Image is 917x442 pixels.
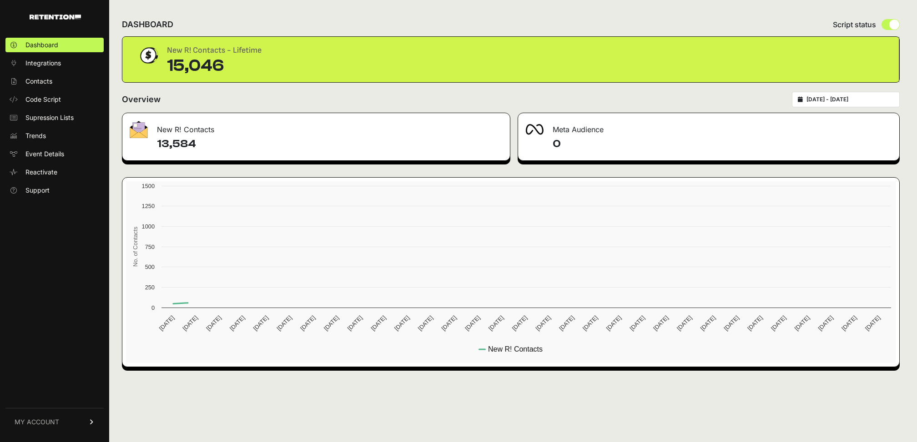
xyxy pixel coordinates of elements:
[299,314,317,332] text: [DATE]
[25,149,64,159] span: Event Details
[122,113,510,140] div: New R! Contacts
[181,314,199,332] text: [DATE]
[5,129,104,143] a: Trends
[793,314,811,332] text: [DATE]
[5,56,104,70] a: Integrations
[142,223,155,230] text: 1000
[142,183,155,189] text: 1500
[205,314,222,332] text: [DATE]
[137,44,160,67] img: dollar-coin-05c43ed7efb7bc0c12610022525b4bbbb207c7efeef5aecc26f025e68dcafac9.png
[816,314,834,332] text: [DATE]
[417,314,434,332] text: [DATE]
[864,314,882,332] text: [DATE]
[151,304,155,311] text: 0
[25,113,74,122] span: Supression Lists
[534,314,552,332] text: [DATE]
[228,314,246,332] text: [DATE]
[158,314,176,332] text: [DATE]
[25,59,61,68] span: Integrations
[5,92,104,107] a: Code Script
[605,314,623,332] text: [DATE]
[525,124,544,135] img: fa-meta-2f981b61bb99beabf952f7030308934f19ce035c18b003e963880cc3fabeebb7.png
[167,57,262,75] div: 15,046
[746,314,764,332] text: [DATE]
[723,314,741,332] text: [DATE]
[25,168,57,177] span: Reactivate
[167,44,262,57] div: New R! Contacts - Lifetime
[122,18,173,31] h2: DASHBOARD
[652,314,670,332] text: [DATE]
[130,121,148,138] img: fa-envelope-19ae18322b30453b285274b1b8af3d052b27d846a4fbe8435d1a52b978f639a2.png
[142,203,155,209] text: 1250
[5,408,104,436] a: MY ACCOUNT
[464,314,481,332] text: [DATE]
[25,95,61,104] span: Code Script
[157,137,503,151] h4: 13,584
[518,113,899,140] div: Meta Audience
[393,314,411,332] text: [DATE]
[145,263,155,270] text: 500
[122,93,161,106] h2: Overview
[629,314,646,332] text: [DATE]
[5,147,104,161] a: Event Details
[699,314,717,332] text: [DATE]
[770,314,787,332] text: [DATE]
[5,165,104,179] a: Reactivate
[487,314,505,332] text: [DATE]
[558,314,575,332] text: [DATE]
[581,314,599,332] text: [DATE]
[553,137,892,151] h4: 0
[5,38,104,52] a: Dashboard
[275,314,293,332] text: [DATE]
[322,314,340,332] text: [DATE]
[252,314,270,332] text: [DATE]
[145,284,155,291] text: 250
[5,110,104,125] a: Supression Lists
[25,186,50,195] span: Support
[5,183,104,198] a: Support
[511,314,529,332] text: [DATE]
[15,417,59,427] span: MY ACCOUNT
[25,131,46,140] span: Trends
[145,243,155,250] text: 750
[5,74,104,89] a: Contacts
[840,314,858,332] text: [DATE]
[488,345,543,353] text: New R! Contacts
[675,314,693,332] text: [DATE]
[346,314,364,332] text: [DATE]
[440,314,458,332] text: [DATE]
[132,227,139,267] text: No. of Contacts
[369,314,387,332] text: [DATE]
[25,77,52,86] span: Contacts
[833,19,876,30] span: Script status
[30,15,81,20] img: Retention.com
[25,40,58,50] span: Dashboard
